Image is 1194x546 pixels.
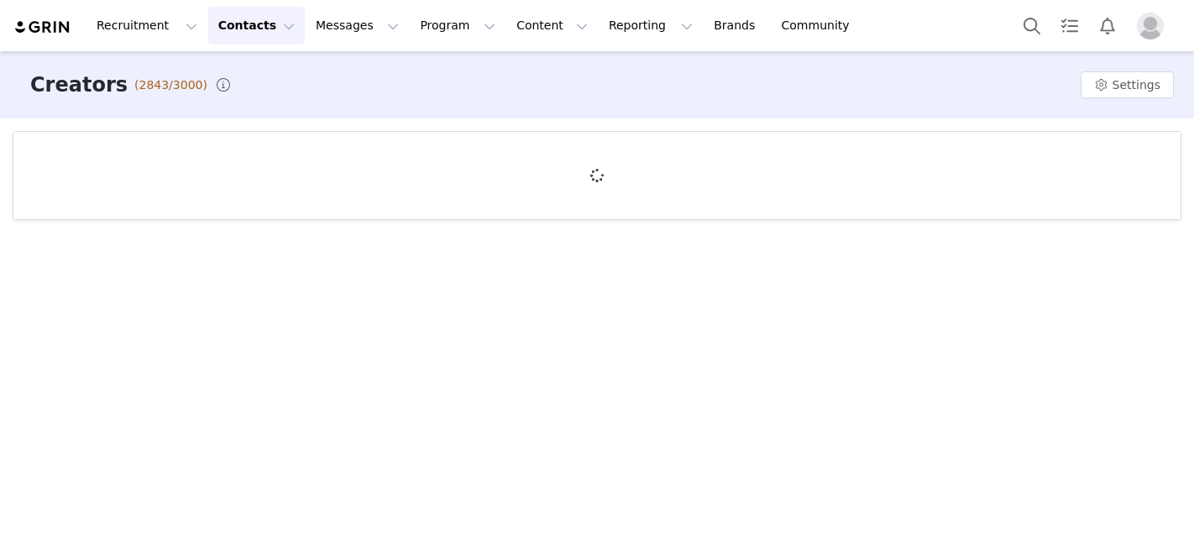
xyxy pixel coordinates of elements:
[1051,7,1088,45] a: Tasks
[134,76,207,94] span: (2843/3000)
[410,7,505,45] button: Program
[13,19,72,35] img: grin logo
[30,70,128,100] h3: Creators
[772,7,867,45] a: Community
[599,7,703,45] button: Reporting
[1013,7,1050,45] button: Search
[1081,71,1174,98] button: Settings
[506,7,598,45] button: Content
[86,7,207,45] button: Recruitment
[208,7,305,45] button: Contacts
[1127,13,1181,39] button: Profile
[1089,7,1126,45] button: Notifications
[1137,13,1164,39] img: placeholder-profile.jpg
[704,7,770,45] a: Brands
[306,7,409,45] button: Messages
